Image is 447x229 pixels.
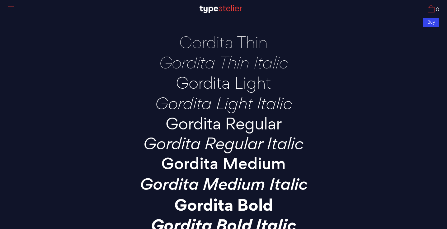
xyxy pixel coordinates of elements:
img: TA_Logo.svg [200,5,242,13]
p: Gordita Thin [115,34,332,51]
a: 0 [428,5,439,12]
p: Gordita Regular [115,115,332,132]
p: Gordita Light [115,74,332,91]
p: Gordita Light Italic [115,95,332,112]
p: Gordita Medium [115,155,332,172]
p: Gordita Medium Italic [115,175,332,193]
p: Gordita Thin Italic [115,54,332,71]
img: Cart_Icon.svg [428,5,435,12]
p: Gordita Regular Italic [115,135,332,152]
p: Gordita Bold [115,196,332,213]
span: 0 [435,7,439,12]
div: Buy [423,18,439,27]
